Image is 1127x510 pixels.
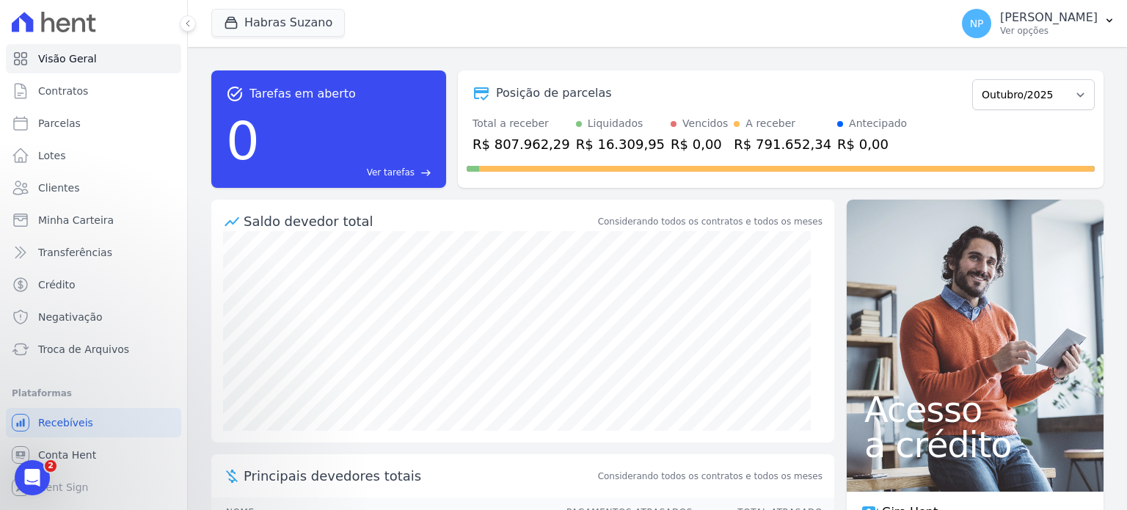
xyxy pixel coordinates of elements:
a: Transferências [6,238,181,267]
button: Habras Suzano [211,9,345,37]
span: task_alt [226,85,244,103]
div: Posição de parcelas [496,84,612,102]
span: east [420,167,431,178]
a: Lotes [6,141,181,170]
div: Considerando todos os contratos e todos os meses [598,215,823,228]
div: Liquidados [588,116,643,131]
span: a crédito [864,427,1086,462]
span: Clientes [38,181,79,195]
span: Negativação [38,310,103,324]
a: Contratos [6,76,181,106]
a: Crédito [6,270,181,299]
div: A receber [745,116,795,131]
span: Troca de Arquivos [38,342,129,357]
span: Tarefas em aberto [249,85,356,103]
span: Visão Geral [38,51,97,66]
div: Total a receber [473,116,570,131]
div: R$ 0,00 [671,134,728,154]
p: Ver opções [1000,25,1098,37]
span: 2 [45,460,56,472]
span: Parcelas [38,116,81,131]
span: Considerando todos os contratos e todos os meses [598,470,823,483]
a: Recebíveis [6,408,181,437]
a: Visão Geral [6,44,181,73]
span: Conta Hent [38,448,96,462]
span: Recebíveis [38,415,93,430]
a: Negativação [6,302,181,332]
div: R$ 791.652,34 [734,134,831,154]
span: Ver tarefas [367,166,415,179]
a: Troca de Arquivos [6,335,181,364]
iframe: Intercom live chat [15,460,50,495]
a: Conta Hent [6,440,181,470]
a: Clientes [6,173,181,203]
div: R$ 807.962,29 [473,134,570,154]
p: [PERSON_NAME] [1000,10,1098,25]
span: Principais devedores totais [244,466,595,486]
span: Transferências [38,245,112,260]
div: Antecipado [849,116,907,131]
a: Parcelas [6,109,181,138]
div: R$ 16.309,95 [576,134,665,154]
span: Minha Carteira [38,213,114,227]
span: NP [970,18,984,29]
div: R$ 0,00 [837,134,907,154]
div: Saldo devedor total [244,211,595,231]
span: Acesso [864,392,1086,427]
span: Contratos [38,84,88,98]
a: Minha Carteira [6,205,181,235]
div: Vencidos [682,116,728,131]
div: Plataformas [12,385,175,402]
a: Ver tarefas east [266,166,431,179]
button: NP [PERSON_NAME] Ver opções [950,3,1127,44]
div: 0 [226,103,260,179]
span: Lotes [38,148,66,163]
span: Crédito [38,277,76,292]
